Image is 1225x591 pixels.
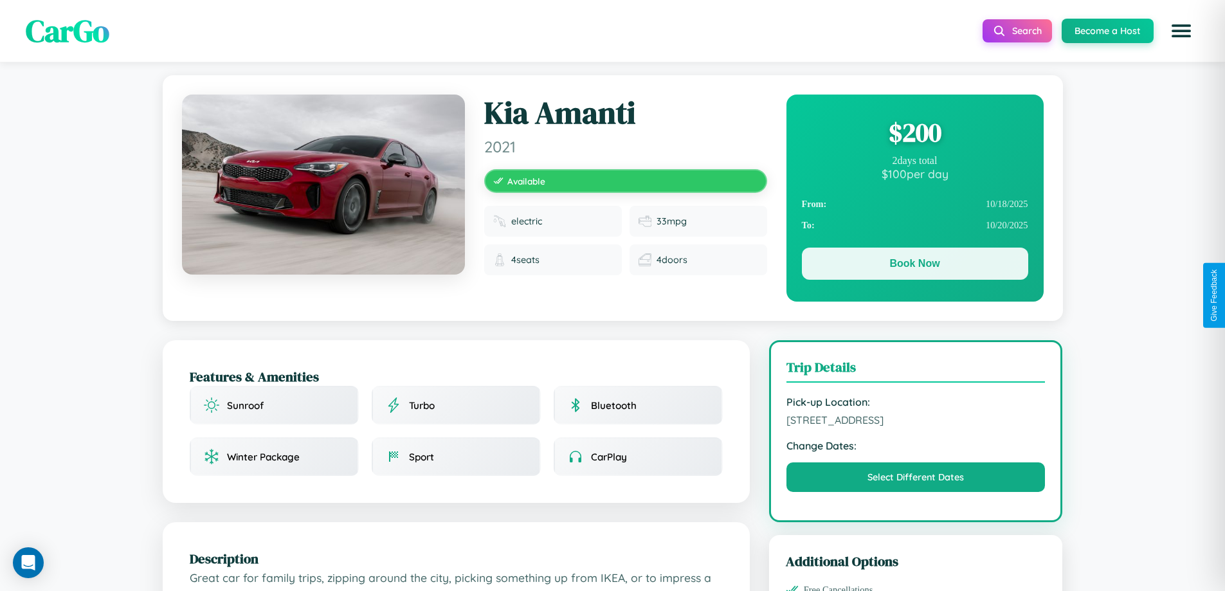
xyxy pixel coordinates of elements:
span: Sunroof [227,399,264,412]
button: Book Now [802,248,1028,280]
span: electric [511,215,542,227]
span: 4 seats [511,254,540,266]
div: 10 / 18 / 2025 [802,194,1028,215]
div: Give Feedback [1210,269,1219,322]
strong: From: [802,199,827,210]
img: Doors [639,253,651,266]
span: Turbo [409,399,435,412]
button: Select Different Dates [786,462,1046,492]
div: 10 / 20 / 2025 [802,215,1028,236]
img: Kia Amanti 2021 [182,95,465,275]
button: Become a Host [1062,19,1154,43]
button: Search [983,19,1052,42]
button: Open menu [1163,13,1199,49]
strong: To: [802,220,815,231]
span: 4 doors [657,254,687,266]
span: CarGo [26,10,109,52]
h3: Additional Options [786,552,1046,570]
span: Sport [409,451,434,463]
img: Seats [493,253,506,266]
h1: Kia Amanti [484,95,767,132]
strong: Change Dates: [786,439,1046,452]
div: 2 days total [802,155,1028,167]
span: Available [507,176,545,186]
strong: Pick-up Location: [786,396,1046,408]
img: Fuel efficiency [639,215,651,228]
span: 2021 [484,137,767,156]
img: Fuel type [493,215,506,228]
span: Search [1012,25,1042,37]
span: 33 mpg [657,215,687,227]
h3: Trip Details [786,358,1046,383]
h2: Description [190,549,723,568]
span: Winter Package [227,451,300,463]
span: [STREET_ADDRESS] [786,414,1046,426]
h2: Features & Amenities [190,367,723,386]
div: $ 100 per day [802,167,1028,181]
div: $ 200 [802,115,1028,150]
span: Bluetooth [591,399,637,412]
div: Open Intercom Messenger [13,547,44,578]
span: CarPlay [591,451,627,463]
